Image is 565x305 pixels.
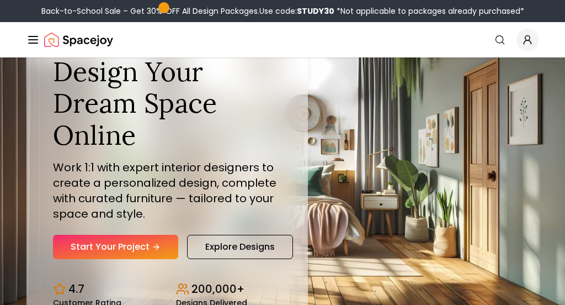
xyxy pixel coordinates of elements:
[187,235,293,259] a: Explore Designs
[53,235,178,259] a: Start Your Project
[44,29,113,51] a: Spacejoy
[26,22,539,57] nav: Global
[259,6,334,17] span: Use code:
[53,56,281,151] h1: Design Your Dream Space Online
[41,6,524,17] div: Back-to-School Sale – Get 30% OFF All Design Packages.
[68,281,84,297] p: 4.7
[191,281,244,297] p: 200,000+
[334,6,524,17] span: *Not applicable to packages already purchased*
[297,6,334,17] b: STUDY30
[53,160,281,222] p: Work 1:1 with expert interior designers to create a personalized design, complete with curated fu...
[44,29,113,51] img: Spacejoy Logo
